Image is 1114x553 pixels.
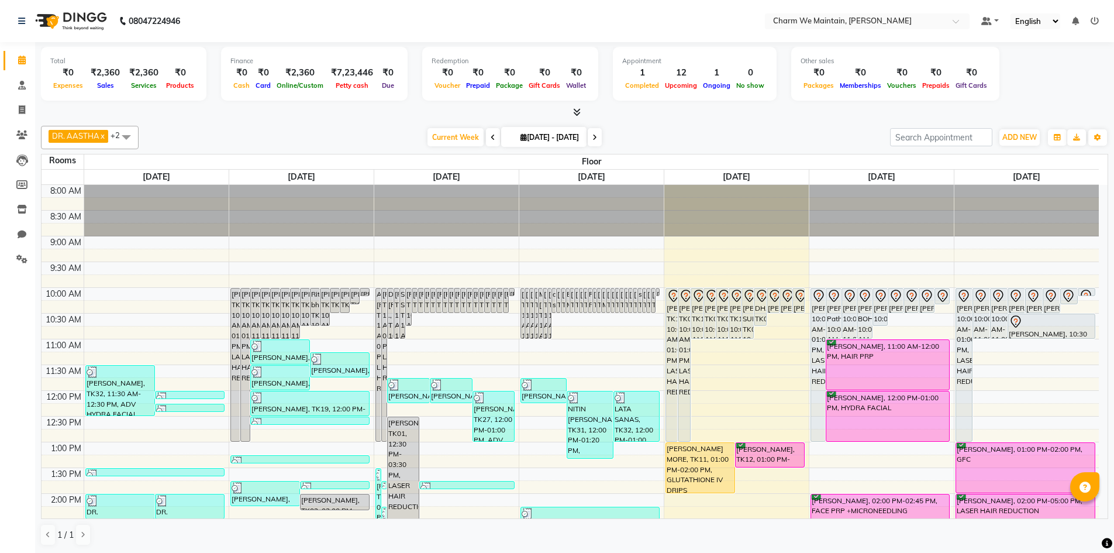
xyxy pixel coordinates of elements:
[251,288,260,338] div: [PERSON_NAME], TK07, 10:00 AM-11:00 AM, HAIR PRP
[1008,288,1025,312] div: [PERSON_NAME], 10:00 AM-10:30 AM, FACE TREATMENT
[563,66,589,80] div: ₹0
[42,154,84,167] div: Rooms
[884,66,919,80] div: ₹0
[379,81,397,90] span: Due
[43,365,84,377] div: 11:30 AM
[842,288,857,338] div: [PERSON_NAME], 10:00 AM-11:00 AM, CO2 FRACTIONAL LASER
[376,288,381,441] div: Adv [PERSON_NAME], TK11, 10:00 AM-01:00 PM, LASER HAIR REDUCTION
[622,81,662,90] span: Completed
[742,288,754,338] div: [PERSON_NAME] SUNI, TK03, 10:00 AM-11:00 AM, HAIR PRP + DERMAROLLER
[793,288,805,312] div: [PERSON_NAME], TK02, 10:00 AM-10:30 AM, FACE TREATMENT
[1002,133,1037,142] span: ADD NEW
[473,391,515,441] div: [PERSON_NAME], TK27, 12:00 PM-01:00 PM, ADV HYDRA FACIAL
[432,66,463,80] div: ₹0
[801,81,837,90] span: Packages
[311,353,369,377] div: [PERSON_NAME], TK21, 11:15 AM-11:45 AM, BASIC HYDRA FACIAL
[253,81,274,90] span: Card
[602,288,605,312] div: [PERSON_NAME] MORE, TK34, 10:00 AM-10:30 AM, CLASSIC GLUTA
[666,288,678,441] div: [PERSON_NAME], TK16, 10:00 AM-01:00 PM, LASER HAIR REDUCTION
[44,391,84,403] div: 12:00 PM
[666,443,734,493] div: [PERSON_NAME] MORE, TK11, 01:00 PM-02:00 PM, GLUTATHIONE IV DRIPS
[826,391,949,441] div: [PERSON_NAME], 12:00 PM-01:00 PM, HYDRA FACIAL
[49,442,84,455] div: 1:00 PM
[301,494,369,510] div: [PERSON_NAME], TK02, 02:00 PM-02:20 PM, GLUTATHIONE IV DRIPS
[629,288,632,312] div: [PERSON_NAME], TK05, 10:00 AM-10:30 AM, FACE TREATMENT
[570,288,574,312] div: [PERSON_NAME], TK23, 10:00 AM-10:30 AM, FACE TREATMENT
[491,288,496,312] div: [PERSON_NAME], TK13, 10:00 AM-10:30 AM, FACE TREATMENT
[251,417,370,424] div: [PERSON_NAME], TK19, 12:30 PM-12:40 PM, PRE BOOKING AMOUNT
[49,494,84,506] div: 2:00 PM
[729,288,741,338] div: [PERSON_NAME], TK15, 10:00 AM-11:00 AM, GLUTATHIONE IV DRIPS
[552,288,556,312] div: aaisunniza sayyad, TK19, 10:00 AM-10:30 AM, FACE TREATMENT
[48,185,84,197] div: 8:00 AM
[388,288,392,338] div: DR.[PERSON_NAME].N ., TK05, 10:00 AM-11:00 AM, WEIGHT LOSS [MEDICAL_DATA]
[43,288,84,300] div: 10:00 AM
[311,288,319,325] div: Ritu bhalora, TK11, 10:00 AM-10:45 AM, FACE PRP +MICRONEEDLING
[463,66,493,80] div: ₹0
[521,507,660,531] div: [PERSON_NAME], TK39, 02:15 PM-02:45 PM, PREMIUM GLUTA
[485,288,489,312] div: [PERSON_NAME], TK16, 10:00 AM-10:30 AM, FACE TREATMENT
[49,468,84,480] div: 1:30 PM
[125,66,163,80] div: ₹2,360
[340,288,349,312] div: [PERSON_NAME], TK06, 10:00 AM-10:30 AM, FACE TREATMENT
[566,288,570,312] div: Ban Mukhim, TK21, 10:00 AM-10:30 AM, FACE TREATMENT
[291,288,299,338] div: [PERSON_NAME], TK13, 10:00 AM-11:00 AM, HAIR PRP
[43,339,84,352] div: 11:00 AM
[43,314,84,326] div: 10:30 AM
[449,288,453,312] div: [PERSON_NAME], TK18, 10:00 AM-10:30 AM, FACE TREATMENT
[588,288,592,312] div: Padmini Roi, TK26, 10:00 AM-10:30 AM, FACE TREATMENT
[261,288,270,338] div: [PERSON_NAME], TK05, 10:00 AM-11:00 AM, GFC
[611,288,615,312] div: [PERSON_NAME], TK18, 10:00 AM-10:30 AM, FACE TREATMENT
[826,340,949,390] div: [PERSON_NAME], 11:00 AM-12:00 PM, HAIR PRP
[463,81,493,90] span: Prepaid
[163,81,197,90] span: Products
[430,170,463,184] a: October 1, 2025
[919,66,953,80] div: ₹0
[99,131,105,140] a: x
[691,288,703,338] div: [PERSON_NAME], TK10, 10:00 AM-11:00 AM, ADV GLUTA
[48,211,84,223] div: 8:30 AM
[530,288,533,338] div: [PERSON_NAME], TK35, 10:00 AM-11:00 AM, ADV GLUTA
[720,170,753,184] a: October 3, 2025
[251,391,370,415] div: [PERSON_NAME], TK19, 12:00 PM-12:30 PM, BASIC HYDRA FACIAL
[919,288,934,312] div: [PERSON_NAME] [PERSON_NAME], 10:00 AM-10:30 AM, FACE LASER TRTEATMENT
[700,81,733,90] span: Ongoing
[50,66,86,80] div: ₹0
[493,81,526,90] span: Package
[443,288,447,312] div: [PERSON_NAME], TK14, 10:00 AM-10:30 AM, FACE TREATMENT
[518,133,582,142] span: [DATE] - [DATE]
[94,81,117,90] span: Sales
[320,288,329,325] div: [PERSON_NAME], TK18, 10:00 AM-10:45 AM, FACE PRP +MICRONEEDLING
[656,288,660,296] div: [PERSON_NAME]˜Ž [PERSON_NAME] TONDVALKAR, TK15, 10:00 AM-10:10 AM, HAIR TREATMENT
[801,66,837,80] div: ₹0
[525,288,529,338] div: [PERSON_NAME], TK12, 10:00 AM-11:00 AM, GFC
[526,81,563,90] span: Gift Cards
[48,262,84,274] div: 9:30 AM
[700,66,733,80] div: 1
[767,288,779,312] div: [PERSON_NAME], TK07, 10:00 AM-10:30 AM, FACE TREATMENT
[382,482,387,489] div: [PERSON_NAME], TK35, 01:45 PM-01:55 PM, BALANCE AMOUNT
[956,443,1095,493] div: [PERSON_NAME], 01:00 PM-02:00 PM, GFC
[643,288,646,312] div: [PERSON_NAME], TK27, 10:00 AM-10:30 AM, FACE TREATMENT
[330,288,339,312] div: [PERSON_NAME], TK17, 10:00 AM-10:30 AM, FACE TREATMENT
[662,66,700,80] div: 12
[1010,170,1043,184] a: October 5, 2025
[575,170,608,184] a: October 2, 2025
[163,66,197,80] div: ₹0
[301,482,369,489] div: [PERSON_NAME], TK27, 01:45 PM-01:55 PM, BALANCE AMOUNT
[503,288,508,312] div: [PERSON_NAME], TK15, 10:00 AM-10:30 AM, FACE TREATMENT
[622,56,767,66] div: Appointment
[625,288,628,312] div: [PERSON_NAME], TK17, 10:00 AM-10:30 AM, FACE TREATMENT
[48,236,84,249] div: 9:00 AM
[253,66,274,80] div: ₹0
[400,288,405,338] div: SHAIKH SHUMI, TK08, 10:00 AM-11:00 AM, LASER HAIR REDUCTION
[865,170,898,184] a: October 4, 2025
[156,391,224,399] div: NEHA AGRAWAL, TK33, 12:00 PM-12:10 PM, PRE BOOKING AMOUNT
[811,288,826,441] div: [PERSON_NAME], 10:00 AM-01:00 PM, LASER HAIR REDUCTION
[241,288,250,441] div: [PERSON_NAME], TK09, 10:00 AM-01:00 PM, LASER HAIR REDUCTION
[716,288,728,338] div: [PERSON_NAME], TK06, 10:00 AM-11:00 AM, HAIR PRP
[999,129,1040,146] button: ADD NEW
[754,288,766,325] div: DHARA, TK04, 10:00 AM-10:45 AM, LASER HAIR REDUCTION
[890,128,992,146] input: Search Appointment
[548,288,551,338] div: [PERSON_NAME], TK13, 10:00 AM-11:00 AM, HAIR PRP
